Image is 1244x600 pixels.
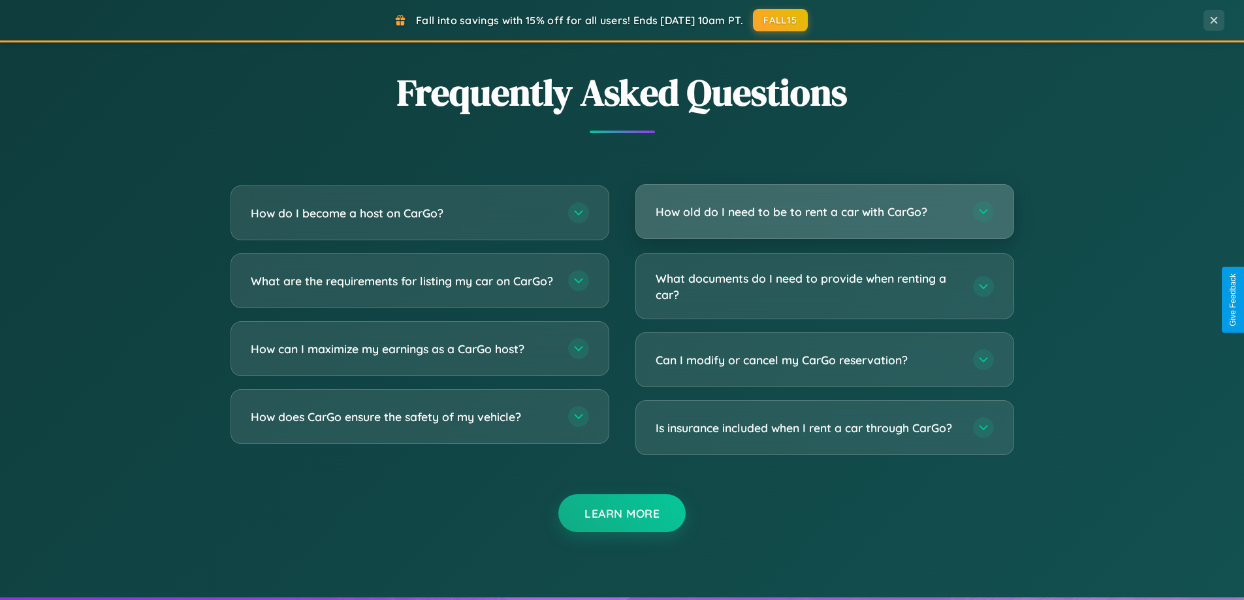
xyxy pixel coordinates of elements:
h3: How old do I need to be to rent a car with CarGo? [656,204,960,220]
h3: What documents do I need to provide when renting a car? [656,270,960,302]
h3: What are the requirements for listing my car on CarGo? [251,273,555,289]
div: Give Feedback [1228,274,1237,326]
button: Learn More [558,494,686,532]
span: Fall into savings with 15% off for all users! Ends [DATE] 10am PT. [416,14,743,27]
h2: Frequently Asked Questions [231,67,1014,118]
h3: Is insurance included when I rent a car through CarGo? [656,420,960,436]
h3: How can I maximize my earnings as a CarGo host? [251,341,555,357]
h3: Can I modify or cancel my CarGo reservation? [656,352,960,368]
button: FALL15 [753,9,808,31]
h3: How do I become a host on CarGo? [251,205,555,221]
h3: How does CarGo ensure the safety of my vehicle? [251,409,555,425]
